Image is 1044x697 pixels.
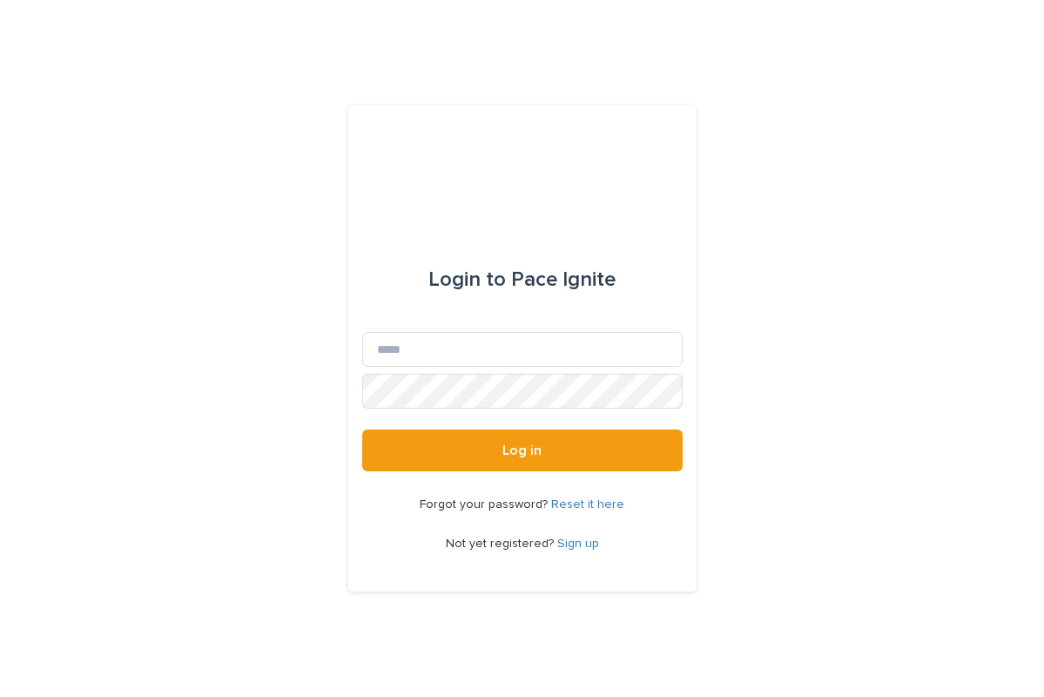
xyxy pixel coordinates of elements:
img: r3a3Z93SSpeN6cOOTyqw [431,147,613,200]
span: Forgot your password? [420,498,551,511]
span: Login to [428,269,506,290]
button: Log in [362,430,683,471]
span: Not yet registered? [446,538,557,550]
a: Sign up [557,538,599,550]
div: Pace Ignite [428,255,616,304]
span: Log in [502,443,542,457]
a: Reset it here [551,498,624,511]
